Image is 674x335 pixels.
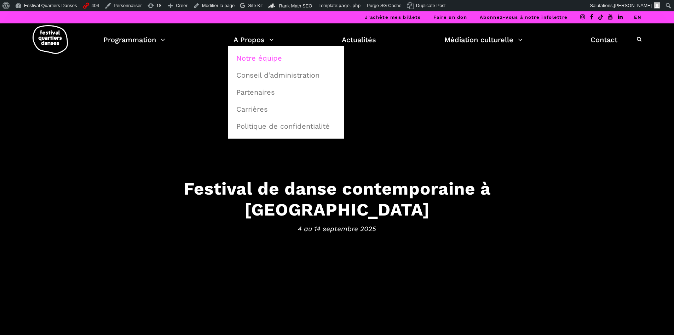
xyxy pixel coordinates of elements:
a: Carrières [232,101,340,117]
a: Conseil d’administration [232,67,340,83]
a: Abonnez-vous à notre infolettre [480,15,568,20]
a: Politique de confidentialité [232,118,340,134]
h3: Festival de danse contemporaine à [GEOGRAPHIC_DATA] [118,178,557,220]
span: [PERSON_NAME] [614,3,652,8]
span: Rank Math SEO [279,3,312,9]
a: EN [634,15,641,20]
span: 4 au 14 septembre 2025 [118,223,557,234]
a: Faire un don [433,15,467,20]
a: Notre équipe [232,50,340,66]
a: Actualités [342,34,376,46]
a: Programmation [103,34,165,46]
a: Partenaires [232,84,340,100]
a: Médiation culturelle [444,34,523,46]
a: Contact [591,34,617,46]
a: J’achète mes billets [365,15,421,20]
span: Site Kit [248,3,263,8]
a: A Propos [234,34,274,46]
img: logo-fqd-med [33,25,68,54]
span: page.php [339,3,361,8]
